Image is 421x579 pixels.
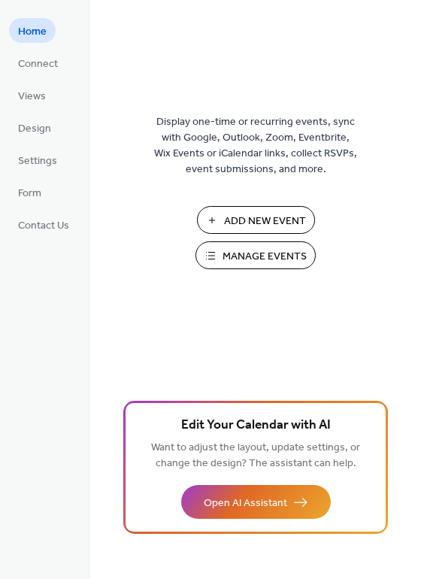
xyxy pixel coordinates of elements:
span: Views [18,89,46,105]
span: Form [18,186,41,202]
span: Open AI Assistant [204,496,287,511]
span: Connect [18,56,58,72]
span: Add New Event [224,214,306,229]
span: Settings [18,153,57,169]
a: Views [9,83,55,108]
a: Contact Us [9,212,78,237]
button: Open AI Assistant [181,485,331,519]
button: Add New Event [197,206,315,234]
span: Edit Your Calendar with AI [181,415,331,436]
a: Design [9,115,60,140]
a: Home [9,18,56,43]
span: Contact Us [18,218,69,234]
a: Settings [9,147,66,172]
span: Home [18,24,47,40]
button: Manage Events [195,241,316,269]
span: Display one-time or recurring events, sync with Google, Outlook, Zoom, Eventbrite, Wix Events or ... [154,114,357,177]
span: Want to adjust the layout, update settings, or change the design? The assistant can help. [151,438,360,474]
span: Manage Events [223,249,307,265]
a: Form [9,180,50,205]
span: Design [18,121,51,137]
a: Connect [9,50,67,75]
